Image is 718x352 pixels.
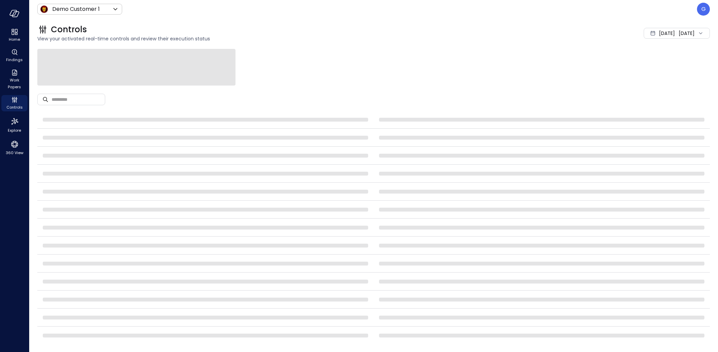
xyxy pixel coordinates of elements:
[1,95,27,111] div: Controls
[37,35,523,42] span: View your activated real-time controls and review their execution status
[701,5,706,13] p: G
[51,24,87,35] span: Controls
[52,5,100,13] p: Demo Customer 1
[659,30,675,37] span: [DATE]
[1,115,27,134] div: Explore
[6,56,23,63] span: Findings
[4,77,25,90] span: Work Papers
[1,48,27,64] div: Findings
[8,127,21,134] span: Explore
[40,5,48,13] img: Icon
[6,104,23,111] span: Controls
[1,27,27,43] div: Home
[9,36,20,43] span: Home
[6,149,23,156] span: 360 View
[1,68,27,91] div: Work Papers
[697,3,710,16] div: Guy
[1,138,27,157] div: 360 View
